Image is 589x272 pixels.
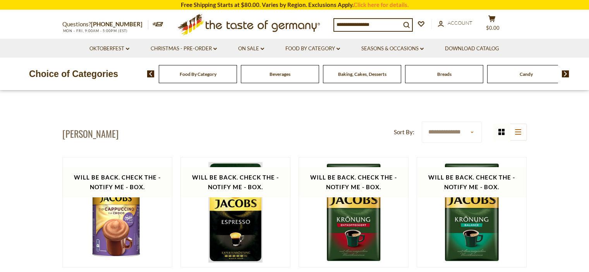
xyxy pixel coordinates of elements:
[520,71,533,77] a: Candy
[181,157,290,267] img: Jacobs Kroenung whole bean espresso
[147,70,155,77] img: previous arrow
[89,44,129,53] a: Oktoberfest
[91,21,143,27] a: [PHONE_NUMBER]
[151,44,217,53] a: Christmas - PRE-ORDER
[270,71,290,77] a: Beverages
[438,19,472,27] a: Account
[238,44,264,53] a: On Sale
[285,44,340,53] a: Food By Category
[62,19,148,29] p: Questions?
[486,25,500,31] span: $0.00
[354,1,409,8] a: Click here for details.
[394,127,414,137] label: Sort By:
[437,71,452,77] a: Breads
[481,15,504,34] button: $0.00
[448,20,472,26] span: Account
[299,157,409,267] img: Jacobs Kroenung "Free"Decaffeinated Coffee, Ground, 17.6 oz.
[62,128,118,139] h1: [PERSON_NAME]
[417,157,527,267] img: Jacobs Kroenung Balance Coffee, Ground, 17.6 oz.
[361,44,424,53] a: Seasons & Occasions
[180,71,216,77] a: Food By Category
[62,29,128,33] span: MON - FRI, 9:00AM - 5:00PM (EST)
[562,70,569,77] img: next arrow
[338,71,386,77] a: Baking, Cakes, Desserts
[63,157,172,267] img: Jacobs Choco Cappuccino
[445,44,499,53] a: Download Catalog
